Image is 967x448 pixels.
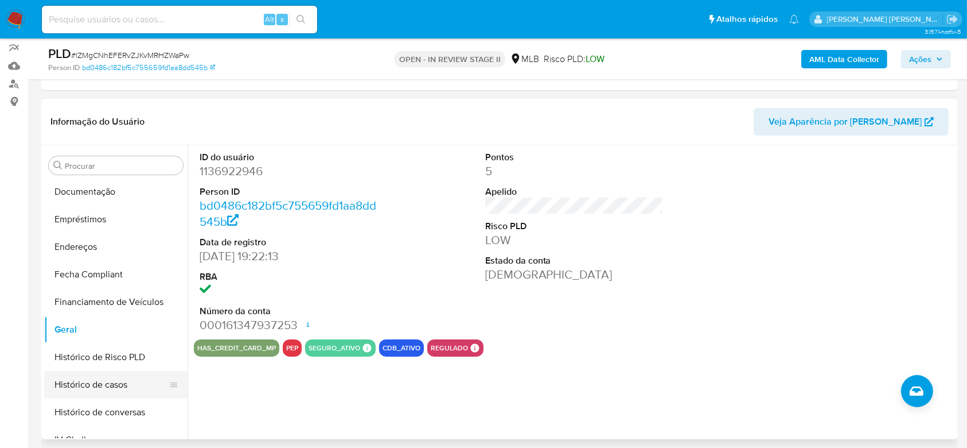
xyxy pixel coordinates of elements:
[431,346,468,350] button: regulado
[485,232,664,248] dd: LOW
[44,316,188,343] button: Geral
[53,161,63,170] button: Procurar
[42,12,317,27] input: Pesquise usuários ou casos...
[197,346,276,350] button: has_credit_card_mp
[200,151,379,164] dt: ID do usuário
[265,14,274,25] span: Alt
[716,13,778,25] span: Atalhos rápidos
[44,178,188,206] button: Documentação
[801,50,887,68] button: AML Data Collector
[48,44,71,63] b: PLD
[200,317,379,333] dd: 000161347937253
[754,108,949,136] button: Veja Aparência por [PERSON_NAME]
[200,305,379,318] dt: Número da conta
[383,346,420,350] button: cdb_ativo
[925,27,961,36] span: 3.157.1-hotfix-5
[809,50,879,68] b: AML Data Collector
[309,346,360,350] button: seguro_ativo
[544,53,605,65] span: Risco PLD:
[769,108,922,136] span: Veja Aparência por [PERSON_NAME]
[44,206,188,233] button: Empréstimos
[50,116,145,128] h1: Informação do Usuário
[827,14,943,25] p: andrea.asantos@mercadopago.com.br
[946,13,958,25] a: Sair
[44,343,188,371] button: Histórico de Risco PLD
[485,267,664,283] dd: [DEMOGRAPHIC_DATA]
[82,63,215,73] a: bd0486c182bf5c755659fd1aa8dd545b
[909,50,931,68] span: Ações
[71,49,189,61] span: # lZMgCNhEFERvZJKvMRHZWaPw
[200,248,379,264] dd: [DATE] 19:22:13
[485,254,664,267] dt: Estado da conta
[44,371,178,399] button: Histórico de casos
[200,271,379,283] dt: RBA
[586,52,605,65] span: LOW
[510,53,539,65] div: MLB
[44,399,188,426] button: Histórico de conversas
[48,63,80,73] b: Person ID
[44,233,188,261] button: Endereços
[280,14,284,25] span: s
[286,346,298,350] button: pep
[789,14,799,24] a: Notificações
[395,51,505,67] p: OPEN - IN REVIEW STAGE II
[485,163,664,179] dd: 5
[485,151,664,164] dt: Pontos
[65,161,178,171] input: Procurar
[200,197,376,230] a: bd0486c182bf5c755659fd1aa8dd545b
[485,220,664,233] dt: Risco PLD
[485,186,664,198] dt: Apelido
[200,236,379,249] dt: Data de registro
[44,288,188,316] button: Financiamento de Veículos
[200,163,379,179] dd: 1136922946
[200,186,379,198] dt: Person ID
[44,261,188,288] button: Fecha Compliant
[901,50,951,68] button: Ações
[289,11,313,28] button: search-icon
